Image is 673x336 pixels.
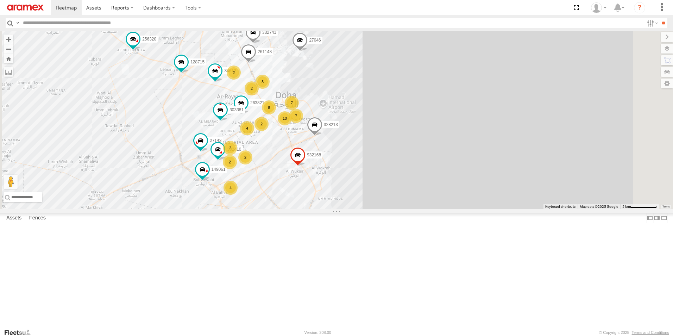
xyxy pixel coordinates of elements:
[304,330,331,335] div: Version: 308.00
[653,213,660,223] label: Dock Summary Table to the Right
[240,121,254,135] div: 4
[324,122,338,127] span: 328213
[309,38,321,43] span: 27046
[3,213,25,223] label: Assets
[250,101,264,106] span: 263821
[661,213,668,223] label: Hide Summary Table
[4,175,18,189] button: Drag Pegman onto the map to open Street View
[661,79,673,88] label: Map Settings
[210,138,221,143] span: 27143
[245,81,259,95] div: 2
[142,37,156,42] span: 256320
[545,204,575,209] button: Keyboard shortcuts
[580,205,618,209] span: Map data ©2025 Google
[4,44,13,54] button: Zoom out
[256,75,270,89] div: 3
[278,111,292,125] div: 10
[229,108,244,113] span: 303381
[212,167,226,172] span: 149061
[622,205,630,209] span: 5 km
[599,330,669,335] div: © Copyright 2025 -
[238,150,252,164] div: 2
[7,5,44,11] img: aramex-logo.svg
[644,18,659,28] label: Search Filter Options
[4,35,13,44] button: Zoom in
[224,68,236,73] span: 34612
[634,2,645,13] i: ?
[4,67,13,77] label: Measure
[262,100,276,114] div: 9
[227,66,241,80] div: 2
[662,205,670,208] a: Terms (opens in new tab)
[15,18,20,28] label: Search Query
[632,330,669,335] a: Terms and Conditions
[646,213,653,223] label: Dock Summary Table to the Left
[307,153,321,158] span: 932168
[4,329,36,336] a: Visit our Website
[223,155,237,169] div: 2
[620,204,659,209] button: Map Scale: 5 km per 72 pixels
[285,96,299,110] div: 7
[223,141,237,155] div: 2
[224,181,238,195] div: 4
[589,2,609,13] div: Mohammed Fahim
[258,49,272,54] span: 261148
[262,30,276,35] span: 332741
[190,60,205,65] span: 128715
[26,213,49,223] label: Fences
[289,109,303,123] div: 7
[4,54,13,63] button: Zoom Home
[227,147,241,152] span: 302410
[254,117,269,131] div: 2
